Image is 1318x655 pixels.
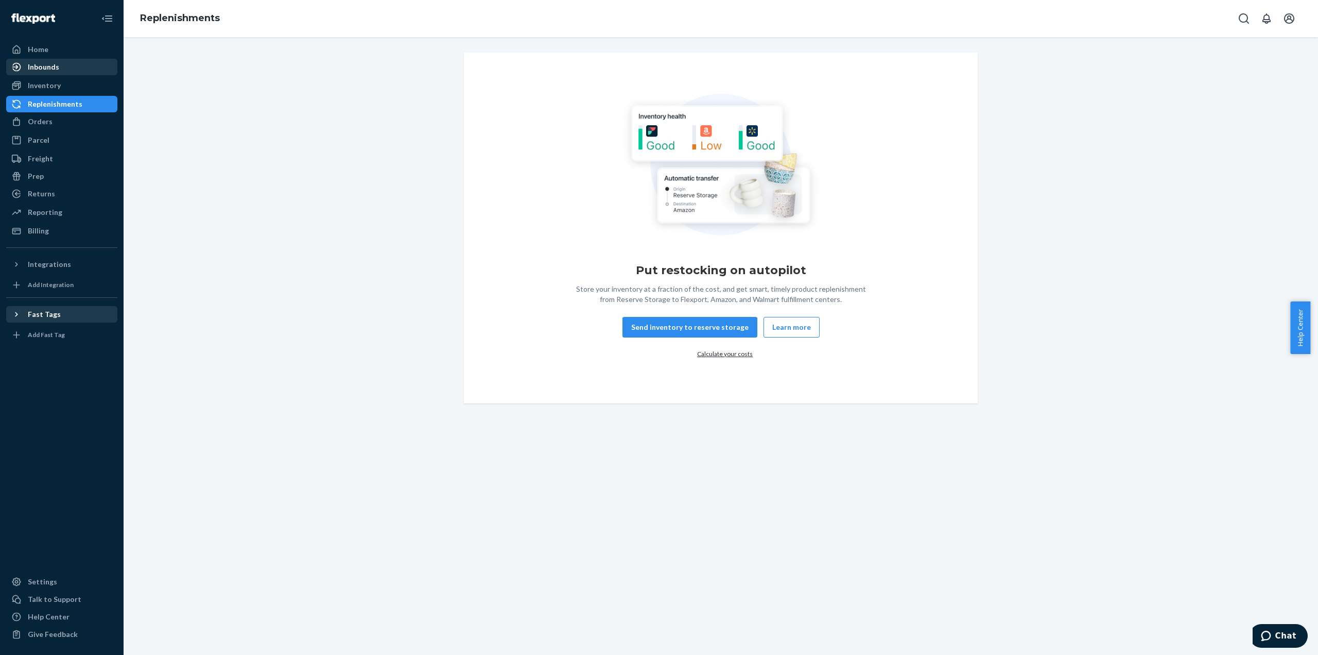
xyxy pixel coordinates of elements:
div: Add Integration [28,280,74,289]
div: Talk to Support [28,594,81,604]
a: Home [6,41,117,58]
div: Billing [28,226,49,236]
div: Parcel [28,135,49,145]
div: Fast Tags [28,309,61,320]
button: Learn more [764,317,820,338]
div: Reporting [28,207,62,217]
button: Give Feedback [6,626,117,643]
a: Returns [6,186,117,202]
button: Fast Tags [6,306,117,323]
a: Add Integration [6,277,117,293]
button: Help Center [1290,301,1310,354]
img: Empty list [621,94,820,240]
iframe: Opens a widget where you can chat to one of our agents [1253,624,1308,650]
button: Close Navigation [97,8,117,29]
a: Orders [6,113,117,130]
div: Returns [28,189,55,199]
button: Send inventory to reserve storage [622,317,757,338]
div: Integrations [28,259,71,270]
div: Settings [28,577,57,587]
a: Prep [6,168,117,184]
h1: Put restocking on autopilot [636,262,806,279]
div: Help Center [28,612,70,622]
div: Prep [28,171,44,181]
div: Store your inventory at a fraction of the cost, and get smart, timely product replenishment from ... [571,284,870,305]
div: Give Feedback [28,629,78,640]
button: Integrations [6,256,117,273]
div: Inventory [28,80,61,91]
button: Open account menu [1279,8,1299,29]
a: Reporting [6,204,117,221]
a: Billing [6,223,117,239]
a: Settings [6,574,117,590]
a: Add Fast Tag [6,327,117,343]
a: Calculate your costs [697,350,753,358]
a: Replenishments [6,96,117,112]
a: Freight [6,150,117,167]
a: Help Center [6,609,117,625]
div: Orders [28,116,53,127]
a: Replenishments [140,12,220,24]
div: Inbounds [28,62,59,72]
img: Flexport logo [11,13,55,24]
ol: breadcrumbs [132,4,228,33]
div: Replenishments [28,99,82,109]
a: Inventory [6,77,117,94]
button: Talk to Support [6,591,117,608]
div: Add Fast Tag [28,330,65,339]
button: Open notifications [1256,8,1277,29]
div: Freight [28,154,53,164]
a: Inbounds [6,59,117,75]
a: Parcel [6,132,117,148]
button: Open Search Box [1234,8,1254,29]
div: Home [28,44,48,55]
